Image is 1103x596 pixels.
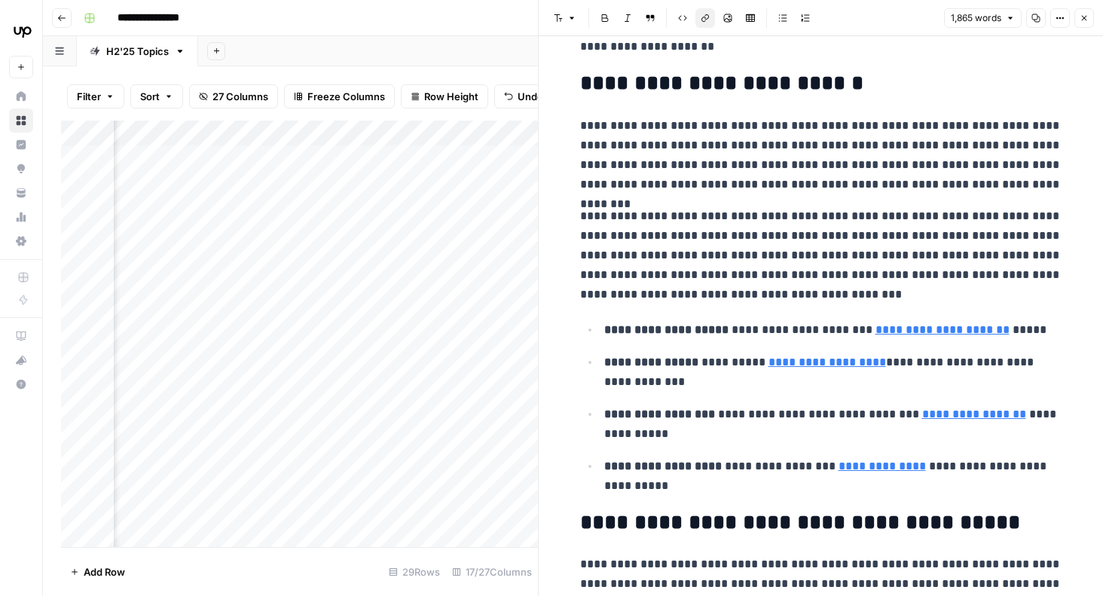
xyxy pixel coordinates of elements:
span: Sort [140,89,160,104]
button: Filter [67,84,124,109]
button: Row Height [401,84,488,109]
button: Sort [130,84,183,109]
button: Freeze Columns [284,84,395,109]
a: Settings [9,229,33,253]
a: Your Data [9,181,33,205]
span: Add Row [84,564,125,579]
div: What's new? [10,349,32,371]
a: Usage [9,205,33,229]
a: Insights [9,133,33,157]
img: Upwork Logo [9,17,36,44]
a: Opportunities [9,157,33,181]
button: Help + Support [9,372,33,396]
span: 1,865 words [951,11,1001,25]
span: Row Height [424,89,478,104]
a: Home [9,84,33,109]
span: Undo [518,89,543,104]
button: What's new? [9,348,33,372]
button: Add Row [61,560,134,584]
button: 1,865 words [944,8,1022,28]
button: 27 Columns [189,84,278,109]
div: H2'25 Topics [106,44,169,59]
span: 27 Columns [212,89,268,104]
button: Workspace: Upwork [9,12,33,50]
a: Browse [9,109,33,133]
div: 17/27 Columns [446,560,538,584]
div: 29 Rows [383,560,446,584]
span: Filter [77,89,101,104]
span: Freeze Columns [307,89,385,104]
a: H2'25 Topics [77,36,198,66]
a: AirOps Academy [9,324,33,348]
button: Undo [494,84,553,109]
